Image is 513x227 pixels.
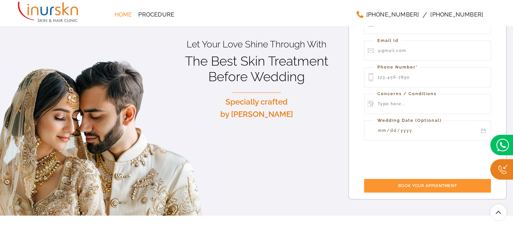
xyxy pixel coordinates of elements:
span: Home [115,12,132,18]
label: Concerns / Conditions [374,91,439,97]
a: Home [111,8,135,21]
input: 123-456-7890 [364,67,491,87]
img: Callc.png [490,159,513,180]
img: bridal.png [490,135,513,155]
span: Procedure [138,12,174,18]
span: [PHONE_NUMBER] [430,12,483,18]
input: Type here... [364,94,491,114]
input: @gmail.com [364,41,491,61]
label: Wedding Date (Optional) [374,117,445,124]
input: Book your Appointment [364,179,491,193]
p: Let Your Love Shine Through With [176,39,337,50]
span: [PHONE_NUMBER] [366,12,419,18]
label: Phone Number* [374,64,421,71]
p: Specially crafted by [PERSON_NAME] [176,96,337,121]
label: Email Id [374,37,401,44]
h1: The Best Skin Treatment Before Wedding [176,53,337,84]
a: Scroll To Top [490,204,507,221]
a: Procedure [135,8,177,21]
a: [PHONE_NUMBER] [353,8,422,21]
iframe: reCAPTCHA [364,147,463,172]
a: [PHONE_NUMBER] [427,8,486,21]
